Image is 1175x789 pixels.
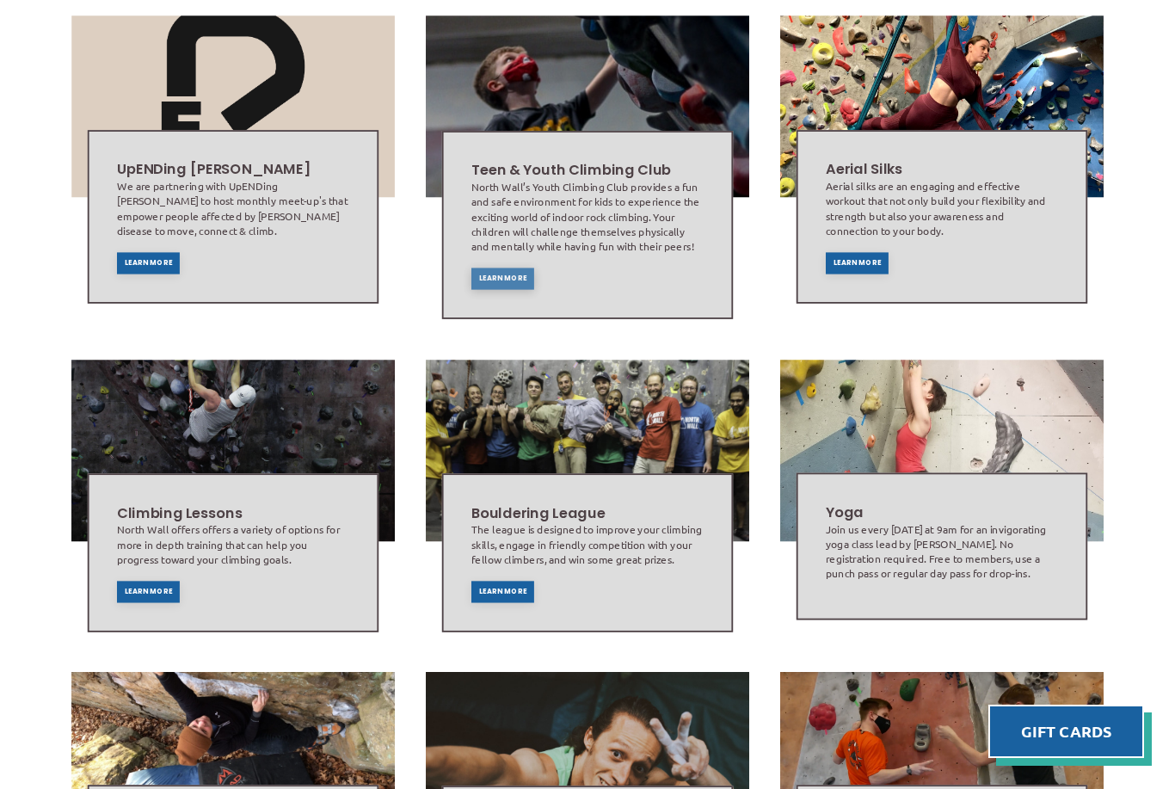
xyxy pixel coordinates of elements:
[125,259,173,266] span: Learn More
[117,502,349,522] h2: Climbing Lessons
[780,360,1104,541] img: Image
[71,360,395,541] img: Image
[479,274,527,281] span: Learn More
[426,15,749,197] img: Image
[471,502,704,522] h2: Bouldering League
[426,360,749,541] img: Image
[471,160,704,180] h2: Teen & Youth Climbing Club
[826,252,889,274] a: Learn More
[117,522,349,566] div: North Wall offers offers a variety of options for more in depth training that can help you progre...
[778,15,1104,197] img: Image
[117,159,349,179] h2: UpENDing [PERSON_NAME]
[826,159,1058,179] h2: Aerial Silks
[71,15,395,197] img: Image
[826,521,1058,580] div: Join us every [DATE] at 9am for an invigorating yoga class lead by [PERSON_NAME]. No registration...
[826,502,1058,521] h2: Yoga
[117,252,180,274] a: Learn More
[471,180,704,253] div: North Wall’s Youth Climbing Club provides a fun and safe environment for kids to experience the e...
[826,179,1058,237] div: Aerial silks are an engaging and effective workout that not only build your flexibility and stren...
[117,581,180,602] a: Learn More
[471,581,534,602] a: Learn More
[125,588,173,595] span: Learn More
[471,268,534,289] a: Learn More
[117,179,349,237] div: We are partnering with UpENDing [PERSON_NAME] to host monthly meet-up's that empower people affec...
[479,588,527,595] span: Learn More
[833,259,881,266] span: Learn More
[471,522,704,566] div: The league is designed to improve your climbing skills, engage in friendly competition with your ...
